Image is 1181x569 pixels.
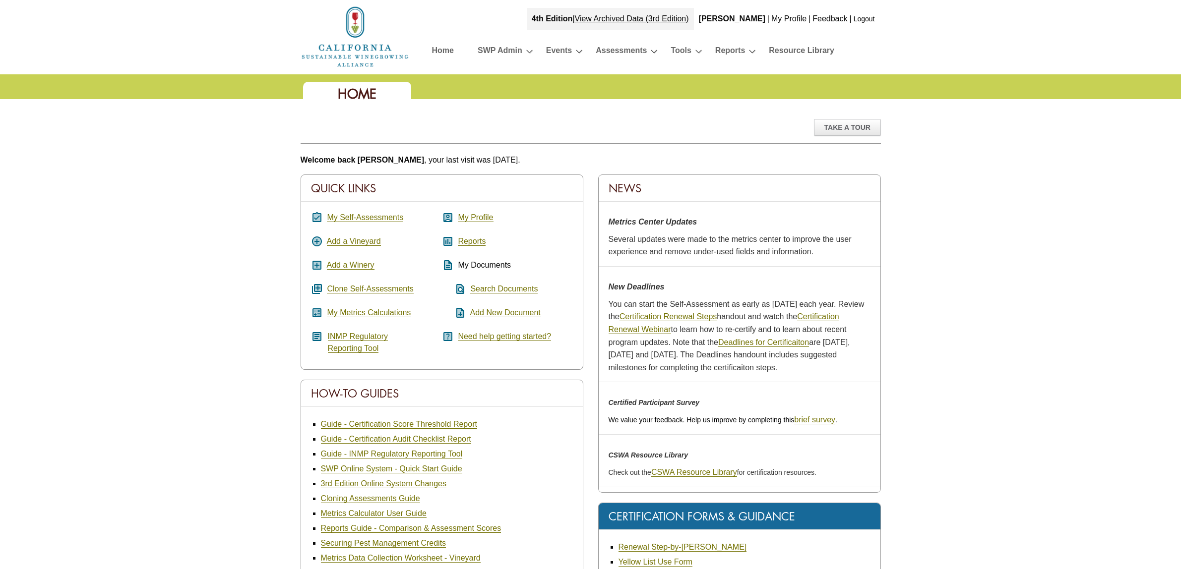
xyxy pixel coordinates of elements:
a: INMP RegulatoryReporting Tool [328,332,388,353]
a: Renewal Step-by-[PERSON_NAME] [619,543,747,552]
a: Home [301,32,410,40]
div: Quick Links [301,175,583,202]
a: Certification Renewal Steps [620,312,717,321]
a: SWP Online System - Quick Start Guide [321,464,462,473]
i: add_circle [311,235,323,247]
a: Guide - Certification Score Threshold Report [321,420,477,429]
a: 3rd Edition Online System Changes [321,479,446,488]
i: queue [311,283,323,295]
a: Reports [458,237,486,246]
a: Home [432,44,454,61]
a: Resource Library [769,44,834,61]
a: Metrics Calculator User Guide [321,509,427,518]
div: Certification Forms & Guidance [599,503,880,530]
a: SWP Admin [478,44,522,61]
a: Add a Vineyard [327,237,381,246]
a: Add a Winery [327,261,374,270]
a: Logout [854,15,875,23]
i: article [311,331,323,342]
i: assignment_turned_in [311,212,323,224]
a: Events [546,44,572,61]
div: Take A Tour [814,119,881,136]
a: Clone Self-Assessments [327,284,413,293]
span: Check out the for certification resources. [609,468,816,476]
strong: 4th Edition [532,14,573,23]
span: We value your feedback. Help us improve by completing this . [609,416,837,424]
a: Securing Pest Management Credits [321,539,446,548]
div: How-To Guides [301,380,583,407]
i: note_add [442,307,466,319]
p: , your last visit was [DATE]. [301,154,881,167]
a: Feedback [812,14,847,23]
a: My Profile [771,14,807,23]
div: News [599,175,880,202]
b: Welcome back [PERSON_NAME] [301,156,425,164]
b: [PERSON_NAME] [699,14,765,23]
i: add_box [311,259,323,271]
a: View Archived Data (3rd Edition) [575,14,689,23]
a: Guide - Certification Audit Checklist Report [321,435,471,444]
i: calculate [311,307,323,319]
i: account_box [442,212,454,224]
p: You can start the Self-Assessment as early as [DATE] each year. Review the handout and watch the ... [609,298,870,374]
img: logo_cswa2x.png [301,5,410,68]
a: Guide - INMP Regulatory Reporting Tool [321,450,463,458]
a: Assessments [596,44,647,61]
div: | [849,8,853,30]
div: | [808,8,811,30]
span: Several updates were made to the metrics center to improve the user experience and remove under-u... [609,235,852,256]
a: Tools [671,44,691,61]
i: assessment [442,235,454,247]
div: | [527,8,694,30]
i: description [442,259,454,271]
a: Search Documents [470,284,538,293]
a: Reports [715,44,745,61]
a: Yellow List Use Form [619,558,693,567]
a: Cloning Assessments Guide [321,494,420,503]
a: Metrics Data Collection Worksheet - Vineyard [321,554,481,563]
a: My Self-Assessments [327,213,403,222]
span: Home [338,85,376,103]
i: find_in_page [442,283,466,295]
a: Need help getting started? [458,332,551,341]
i: help_center [442,331,454,342]
em: Certified Participant Survey [609,398,700,406]
a: My Metrics Calculations [327,308,411,317]
span: My Documents [458,261,511,269]
a: Add New Document [470,308,541,317]
a: Reports Guide - Comparison & Assessment Scores [321,524,501,533]
a: My Profile [458,213,493,222]
a: Deadlines for Certificaiton [718,338,809,347]
a: Certification Renewal Webinar [609,312,839,334]
a: brief survey [794,415,835,424]
a: CSWA Resource Library [651,468,737,477]
strong: New Deadlines [609,283,665,291]
strong: Metrics Center Updates [609,218,697,226]
div: | [766,8,770,30]
em: CSWA Resource Library [609,451,688,459]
